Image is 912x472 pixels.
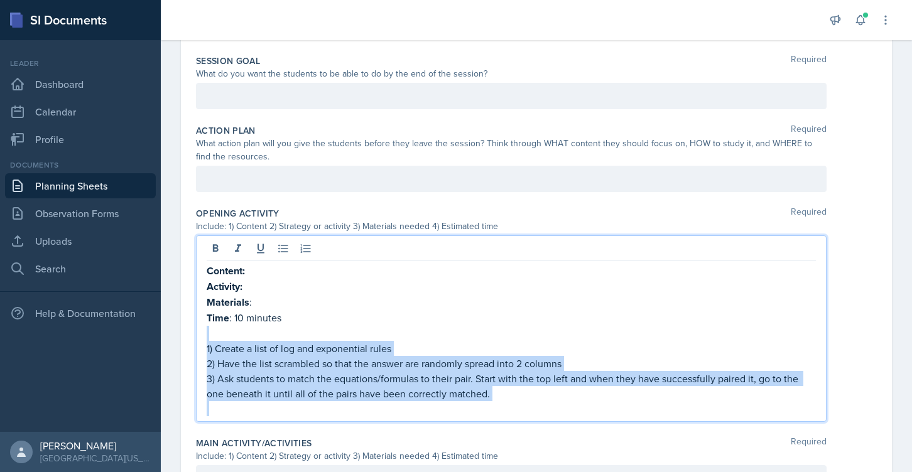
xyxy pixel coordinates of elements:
p: : [207,294,816,310]
p: : 10 minutes [207,310,816,326]
div: Help & Documentation [5,301,156,326]
label: Opening Activity [196,207,280,220]
div: Include: 1) Content 2) Strategy or activity 3) Materials needed 4) Estimated time [196,449,827,463]
a: Profile [5,127,156,152]
div: What do you want the students to be able to do by the end of the session? [196,67,827,80]
p: 3) Ask students to match the equations/formulas to their pair. Start with the top left and when t... [207,371,816,401]
div: Documents [5,159,156,171]
strong: Time [207,311,229,325]
div: [PERSON_NAME] [40,439,151,452]
span: No [221,28,234,41]
div: [GEOGRAPHIC_DATA][US_STATE] in [GEOGRAPHIC_DATA] [40,452,151,464]
p: 1) Create a list of log and exponential rules [207,341,816,356]
div: What action plan will you give the students before they leave the session? Think through WHAT con... [196,137,827,163]
a: Uploads [5,228,156,254]
div: Include: 1) Content 2) Strategy or activity 3) Materials needed 4) Estimated time [196,220,827,233]
strong: Activity: [207,279,242,294]
a: Dashboard [5,72,156,97]
label: Session Goal [196,55,260,67]
span: Required [791,124,827,137]
p: 2) Have the list scrambled so that the answer are randomly spread into 2 columns [207,356,816,371]
a: Observation Forms [5,201,156,226]
label: Action Plan [196,124,256,137]
div: Leader [5,58,156,69]
a: Planning Sheets [5,173,156,198]
label: Main Activity/Activities [196,437,312,449]
span: Required [791,207,827,220]
strong: Materials [207,295,249,309]
span: Required [791,55,827,67]
a: Calendar [5,99,156,124]
strong: Content: [207,264,245,278]
a: Search [5,256,156,281]
span: Required [791,437,827,449]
